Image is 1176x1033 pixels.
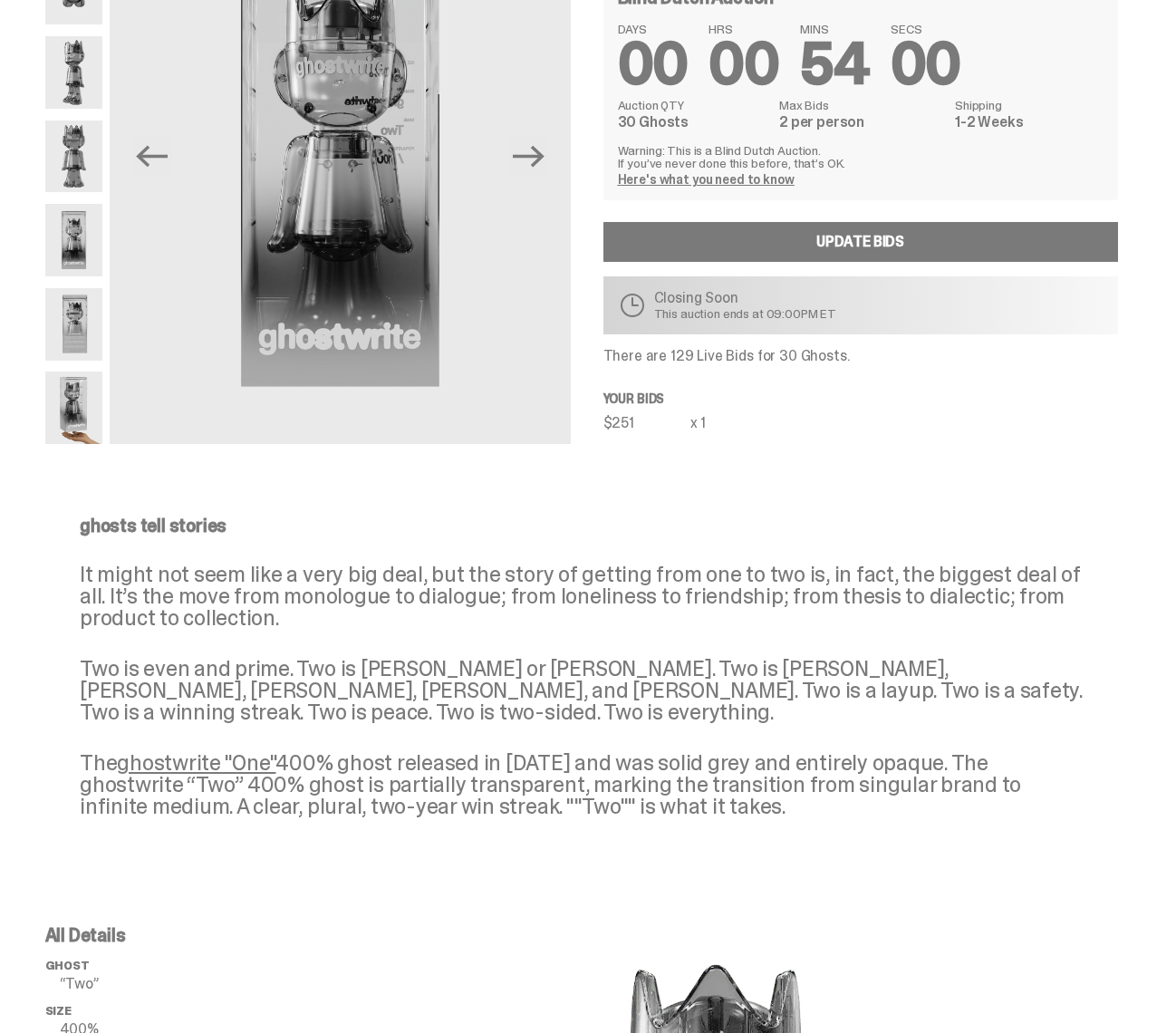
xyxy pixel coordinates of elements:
span: 54 [800,26,869,101]
button: Previous [131,137,171,177]
img: ghostwrite_Two_17.png [45,288,103,361]
span: 00 [618,26,688,101]
img: ghostwrite_Two_8.png [45,121,103,193]
dt: Auction QTY [618,99,768,111]
div: $251 [603,416,690,430]
img: ghostwrite_Two_2.png [45,36,103,109]
span: SECS [891,23,960,35]
p: All Details [45,926,313,944]
p: ghosts tell stories [80,516,1083,535]
button: Next [509,137,549,177]
div: x 1 [690,416,707,430]
p: It might not seem like a very big deal, but the story of getting from one to two is, in fact, the... [80,564,1083,629]
dd: 1-2 Weeks [955,115,1103,130]
a: Update Bids [603,222,1118,262]
p: Two is even and prime. Two is [PERSON_NAME] or [PERSON_NAME]. Two is [PERSON_NAME], [PERSON_NAME]... [80,658,1083,723]
span: 00 [891,26,960,101]
img: ghostwrite_Two_14.png [45,204,103,276]
span: HRS [708,23,778,35]
p: Closing Soon [654,291,837,305]
dd: 2 per person [779,115,944,130]
dt: Shipping [955,99,1103,111]
p: Your bids [603,392,1118,405]
dt: Max Bids [779,99,944,111]
img: ghostwrite_Two_Last.png [45,372,103,444]
p: Warning: This is a Blind Dutch Auction. If you’ve never done this before, that’s OK. [618,144,1104,169]
p: The 400% ghost released in [DATE] and was solid grey and entirely opaque. The ghostwrite “Two” 40... [80,752,1083,817]
span: DAYS [618,23,688,35]
span: Size [45,1003,72,1019]
dd: 30 Ghosts [618,115,768,130]
p: This auction ends at 09:00PM ET [654,307,837,320]
span: 00 [708,26,778,101]
a: ghostwrite "One" [117,748,275,777]
a: Here's what you need to know [618,171,795,188]
p: “Two” [60,977,313,991]
span: MINS [800,23,869,35]
span: ghost [45,958,90,973]
p: There are 129 Live Bids for 30 Ghosts. [603,349,1118,363]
